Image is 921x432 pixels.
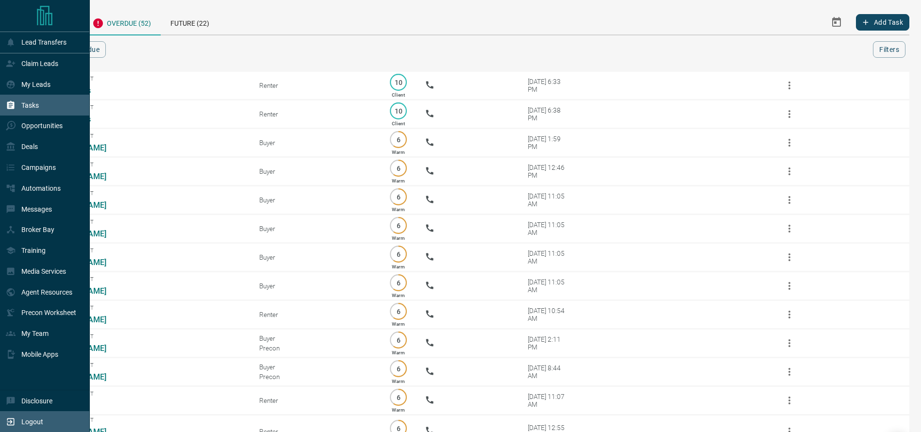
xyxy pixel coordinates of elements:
span: Viewing Request [48,219,245,225]
p: 6 [395,336,402,344]
span: Viewing Request [48,248,245,254]
div: [DATE] 10:54 AM [528,307,569,322]
p: Warm [392,150,405,155]
div: Precon [259,344,371,352]
div: Precon [259,373,371,381]
p: Warm [392,178,405,183]
button: Select Date Range [825,11,848,34]
p: 6 [395,193,402,200]
span: Viewing Request [48,362,245,368]
div: Buyer [259,334,371,342]
div: [DATE] 11:05 AM [528,249,569,265]
p: Client [392,121,405,126]
div: [DATE] 11:05 AM [528,221,569,236]
span: Viewing Request [48,104,245,111]
span: Viewing Request [48,417,245,423]
p: 6 [395,165,402,172]
div: [DATE] 2:11 PM [528,335,569,351]
span: Viewing Request [48,162,245,168]
div: Buyer [259,196,371,204]
p: 6 [395,222,402,229]
button: Add Task [856,14,909,31]
div: [DATE] 6:33 PM [528,78,569,93]
div: [DATE] 11:07 AM [528,393,569,408]
div: Renter [259,311,371,318]
p: 6 [395,136,402,143]
p: 6 [395,279,402,286]
div: Buyer [259,253,371,261]
div: [DATE] 6:38 PM [528,106,569,122]
span: Viewing Request [48,190,245,197]
p: 6 [395,250,402,258]
p: Warm [392,293,405,298]
div: [DATE] 11:05 AM [528,278,569,294]
p: 10 [395,79,402,86]
p: Warm [392,207,405,212]
div: Renter [259,110,371,118]
span: Viewing Request [48,133,245,139]
p: Client [392,92,405,98]
p: 6 [395,394,402,401]
p: Warm [392,407,405,413]
div: Overdue (52) [83,10,161,35]
div: Buyer [259,167,371,175]
span: Viewing Request [48,76,245,82]
div: Buyer [259,282,371,290]
p: 10 [395,107,402,115]
p: Warm [392,379,405,384]
div: [DATE] 1:59 PM [528,135,569,150]
div: [DATE] 8:44 AM [528,364,569,380]
div: Buyer [259,139,371,147]
p: Warm [392,235,405,241]
span: Viewing Request [48,276,245,282]
button: Filters [873,41,905,58]
span: Viewing Request [48,391,245,397]
div: Future (22) [161,10,219,34]
p: 6 [395,425,402,432]
p: Warm [392,321,405,327]
div: Buyer [259,363,371,371]
div: Buyer [259,225,371,233]
p: 6 [395,308,402,315]
div: Renter [259,82,371,89]
p: Warm [392,264,405,269]
p: 6 [395,365,402,372]
span: Viewing Request [48,333,245,340]
p: Warm [392,350,405,355]
span: Viewing Request [48,305,245,311]
div: [DATE] 11:05 AM [528,192,569,208]
div: Renter [259,397,371,404]
div: [DATE] 12:46 PM [528,164,569,179]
